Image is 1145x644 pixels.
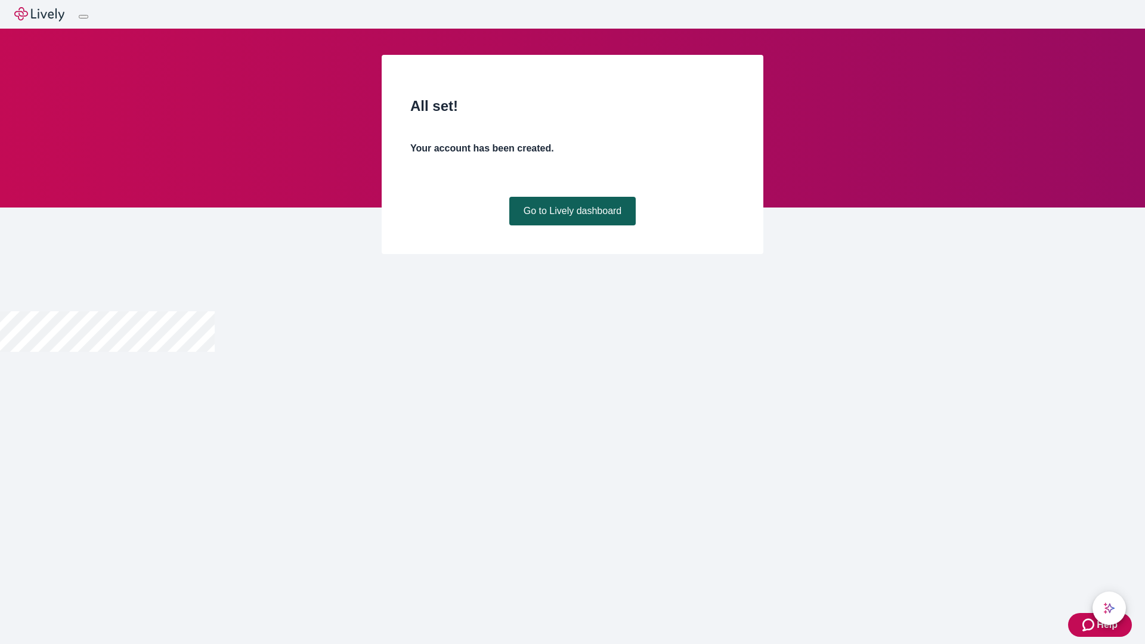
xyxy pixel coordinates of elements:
img: Lively [14,7,64,21]
h2: All set! [410,95,735,117]
svg: Zendesk support icon [1082,618,1097,632]
svg: Lively AI Assistant [1103,602,1115,614]
span: Help [1097,618,1118,632]
button: Zendesk support iconHelp [1068,613,1132,637]
h4: Your account has been created. [410,141,735,156]
button: Log out [79,15,88,18]
button: chat [1093,592,1126,625]
a: Go to Lively dashboard [509,197,636,225]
